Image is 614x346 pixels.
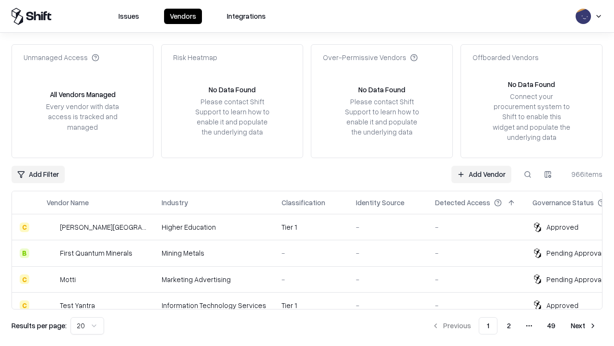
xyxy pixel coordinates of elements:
[546,274,603,284] div: Pending Approval
[192,97,272,137] div: Please contact Shift Support to learn how to enable it and populate the underlying data
[173,52,217,62] div: Risk Heatmap
[20,222,29,232] div: C
[546,248,603,258] div: Pending Approval
[162,198,188,208] div: Industry
[50,89,116,99] div: All Vendors Managed
[12,321,67,331] p: Results per page:
[358,85,405,95] div: No Data Found
[451,166,511,183] a: Add Vendor
[282,198,325,208] div: Classification
[356,274,420,284] div: -
[282,274,341,284] div: -
[356,222,420,232] div: -
[47,222,56,232] img: Reichman University
[209,85,256,95] div: No Data Found
[43,101,122,132] div: Every vendor with data access is tracked and managed
[479,317,497,334] button: 1
[492,91,571,142] div: Connect your procurement system to Shift to enable this widget and populate the underlying data
[164,9,202,24] button: Vendors
[47,274,56,284] img: Motti
[356,300,420,310] div: -
[435,222,517,232] div: -
[435,274,517,284] div: -
[472,52,539,62] div: Offboarded Vendors
[356,198,404,208] div: Identity Source
[282,300,341,310] div: Tier 1
[282,248,341,258] div: -
[24,52,99,62] div: Unmanaged Access
[426,317,602,334] nav: pagination
[435,248,517,258] div: -
[499,317,519,334] button: 2
[221,9,272,24] button: Integrations
[508,79,555,89] div: No Data Found
[532,198,594,208] div: Governance Status
[20,274,29,284] div: C
[564,169,602,179] div: 966 items
[435,300,517,310] div: -
[162,248,266,258] div: Mining Metals
[60,300,95,310] div: Test Yantra
[342,97,422,137] div: Please contact Shift Support to learn how to enable it and populate the underlying data
[162,300,266,310] div: Information Technology Services
[546,222,579,232] div: Approved
[546,300,579,310] div: Approved
[60,248,132,258] div: First Quantum Minerals
[113,9,145,24] button: Issues
[540,317,563,334] button: 49
[47,248,56,258] img: First Quantum Minerals
[20,248,29,258] div: B
[162,274,266,284] div: Marketing Advertising
[565,317,602,334] button: Next
[47,300,56,310] img: Test Yantra
[435,198,490,208] div: Detected Access
[12,166,65,183] button: Add Filter
[60,222,146,232] div: [PERSON_NAME][GEOGRAPHIC_DATA]
[356,248,420,258] div: -
[47,198,89,208] div: Vendor Name
[282,222,341,232] div: Tier 1
[162,222,266,232] div: Higher Education
[323,52,418,62] div: Over-Permissive Vendors
[60,274,76,284] div: Motti
[20,300,29,310] div: C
